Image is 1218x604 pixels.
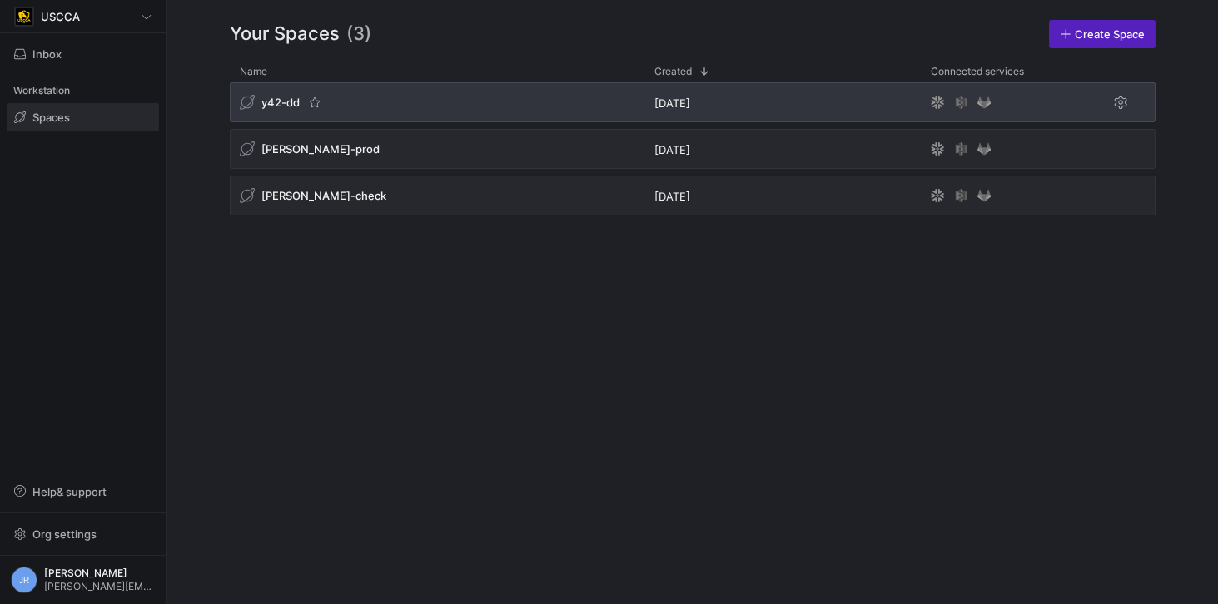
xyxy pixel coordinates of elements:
div: Press SPACE to select this row. [230,129,1156,176]
button: Help& support [7,478,159,506]
a: Create Space [1049,20,1156,48]
button: Inbox [7,40,159,68]
div: Press SPACE to select this row. [230,82,1156,129]
span: [DATE] [654,190,690,203]
div: Press SPACE to select this row. [230,176,1156,222]
span: [PERSON_NAME][EMAIL_ADDRESS][PERSON_NAME][DOMAIN_NAME] [44,581,155,592]
button: Org settings [7,520,159,548]
span: (3) [346,20,371,48]
a: Org settings [7,529,159,542]
span: [DATE] [654,97,690,110]
span: Help & support [32,485,107,498]
div: JR [11,567,37,593]
img: https://storage.googleapis.com/y42-prod-data-exchange/images/uAsz27BndGEK0hZWDFeOjoxA7jCwgK9jE472... [16,8,32,25]
span: [DATE] [654,143,690,156]
span: y42-dd [261,96,300,109]
span: USCCA [41,10,80,23]
span: [PERSON_NAME] [44,567,155,579]
span: Org settings [32,527,97,541]
a: Spaces [7,103,159,131]
span: Name [240,66,267,77]
button: JR[PERSON_NAME][PERSON_NAME][EMAIL_ADDRESS][PERSON_NAME][DOMAIN_NAME] [7,562,159,597]
div: Workstation [7,78,159,103]
span: Created [654,66,692,77]
span: [PERSON_NAME]-prod [261,142,380,156]
span: Inbox [32,47,62,61]
span: [PERSON_NAME]-check [261,189,386,202]
span: Connected services [931,66,1024,77]
span: Spaces [32,111,70,124]
span: Your Spaces [230,20,340,48]
span: Create Space [1075,27,1145,41]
